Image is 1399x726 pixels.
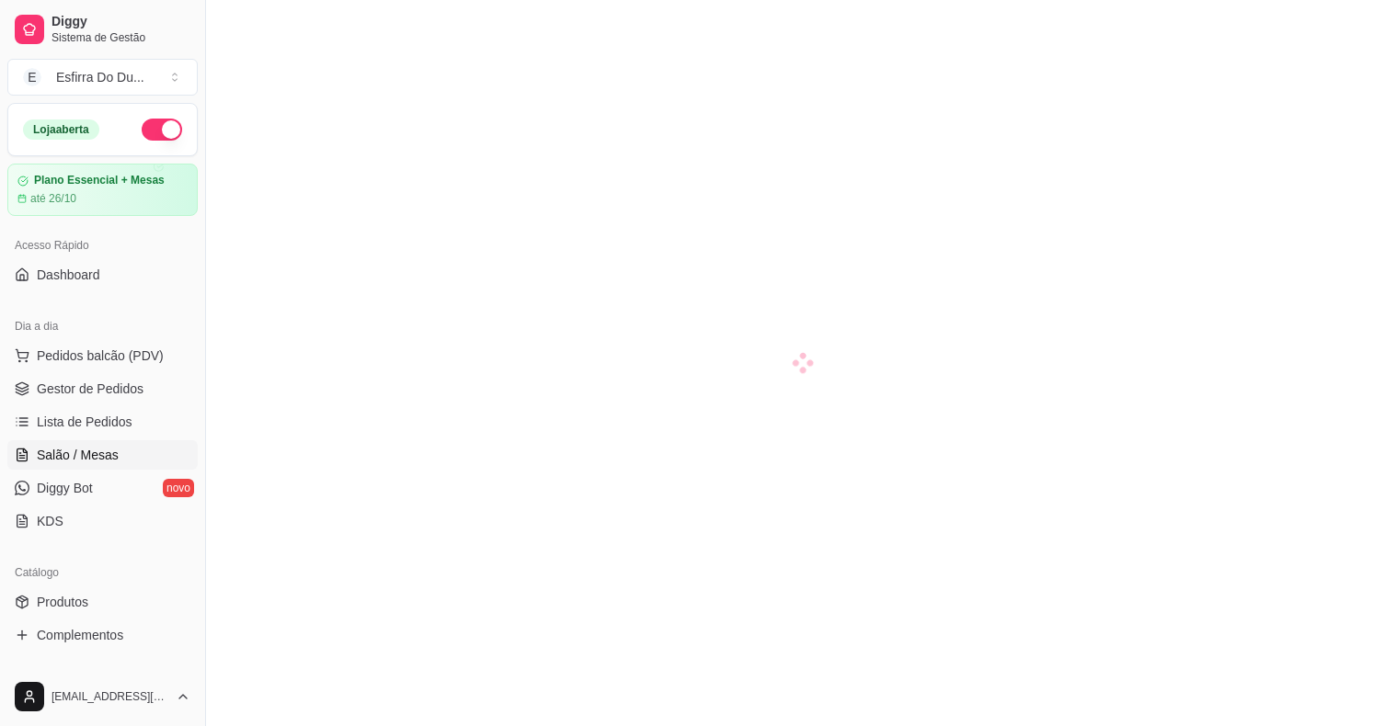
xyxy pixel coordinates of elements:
span: Complementos [37,626,123,644]
span: Salão / Mesas [37,446,119,464]
span: Gestor de Pedidos [37,380,143,398]
button: Pedidos balcão (PDV) [7,341,198,370]
span: Diggy Bot [37,479,93,497]
a: Salão / Mesas [7,440,198,470]
span: Diggy [52,14,190,30]
button: Select a team [7,59,198,96]
span: Sistema de Gestão [52,30,190,45]
span: Produtos [37,593,88,611]
button: Alterar Status [142,119,182,141]
span: Dashboard [37,266,100,284]
article: Plano Essencial + Mesas [34,174,165,187]
span: Lista de Pedidos [37,413,132,431]
div: Loja aberta [23,119,99,140]
a: Diggy Botnovo [7,473,198,503]
span: [EMAIL_ADDRESS][DOMAIN_NAME] [52,689,168,704]
span: Pedidos balcão (PDV) [37,346,164,365]
a: Gestor de Pedidos [7,374,198,403]
a: Plano Essencial + Mesasaté 26/10 [7,164,198,216]
a: Produtos [7,587,198,617]
div: Dia a dia [7,312,198,341]
span: E [23,68,41,86]
div: Esfirra Do Du ... [56,68,144,86]
article: até 26/10 [30,191,76,206]
a: DiggySistema de Gestão [7,7,198,51]
div: Catálogo [7,558,198,587]
a: Dashboard [7,260,198,289]
a: Lista de Pedidos [7,407,198,437]
a: Complementos [7,620,198,650]
div: Acesso Rápido [7,231,198,260]
a: KDS [7,506,198,536]
button: [EMAIL_ADDRESS][DOMAIN_NAME] [7,675,198,719]
span: KDS [37,512,63,530]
